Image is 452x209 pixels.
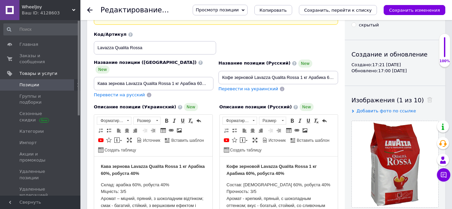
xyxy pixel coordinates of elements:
[141,127,149,134] a: Уменьшить отступ
[19,186,62,198] span: Удаленные модерацией
[95,66,110,74] span: New
[133,117,160,125] a: Размер
[437,168,450,182] button: Чат с покупателем
[94,92,145,97] span: Перевести на русский
[239,136,249,144] a: Вставить сообщение
[351,62,439,68] div: Создано: 17:21 [DATE]
[288,117,296,124] a: Полужирный (Ctrl+B)
[19,169,62,181] span: Удаленные позиции
[22,4,72,10] span: WheelJoy
[439,59,450,64] div: 100%
[87,7,92,13] div: Вернуться назад
[97,127,105,134] a: Вставить / удалить нумерованный список
[223,146,263,153] a: Создать таблицу
[3,23,79,35] input: Поиск
[196,7,239,12] span: Просмотр позиции
[136,136,161,144] a: Источник
[359,22,379,28] div: скрытый
[94,60,197,65] span: Название позиции ([GEOGRAPHIC_DATA])
[305,117,312,124] a: Подчеркнутый (Ctrl+U)
[123,127,131,134] a: По центру
[176,127,183,134] a: Изображение
[187,117,194,124] a: Убрать форматирование
[301,127,309,134] a: Изображение
[275,127,282,134] a: Увеличить отступ
[298,60,312,68] span: New
[357,108,416,113] span: Добавить фото по ссылке
[384,5,445,15] button: Сохранить изменения
[223,127,230,134] a: Вставить / удалить нумерованный список
[293,127,301,134] a: Вставить/Редактировать ссылку (Ctrl+L)
[289,136,330,144] a: Вставить шаблон
[131,127,139,134] a: По правому краю
[179,117,186,124] a: Подчеркнутый (Ctrl+U)
[134,117,154,124] span: Размер
[19,140,37,146] span: Импорт
[218,86,278,91] span: Перевести на украинский
[104,147,136,153] span: Создать таблицу
[251,136,259,144] a: Развернуть
[22,10,80,16] div: Ваш ID: 4128603
[97,146,137,153] a: Создать таблицу
[231,136,238,144] a: Вставить иконку
[163,117,170,124] a: Полужирный (Ctrl+B)
[299,5,377,15] button: Сохранить, перейти к списку
[19,111,62,123] span: Сезонные скидки
[19,53,62,65] span: Заказы и сообщения
[164,136,205,144] a: Вставить шаблон
[259,117,279,124] span: Размер
[19,71,57,77] span: Товары и услуги
[170,138,204,143] span: Вставить шаблон
[97,136,105,144] a: Добавить видео с YouTube
[285,127,293,134] a: Таблица
[439,33,450,67] div: 100% Качество заполнения
[19,82,39,88] span: Позиции
[321,117,328,124] a: Отменить (Ctrl+Z)
[97,117,131,125] a: Форматирование
[254,5,292,15] button: Копировать
[94,104,176,109] span: Описание позиции (Украинский)
[300,103,314,111] span: New
[142,138,160,143] span: Источник
[101,6,448,14] h1: Редактирование позиции: Кава зернова Lavazza Qualita Rossa 1 кг Арабіка 60%, робуста 40%
[19,41,38,47] span: Главная
[126,136,133,144] a: Развернуть
[159,127,167,134] a: Таблица
[222,117,257,125] a: Форматирование
[268,138,286,143] span: Источник
[389,8,440,13] i: Сохранить изменения
[113,136,123,144] a: Вставить сообщение
[105,136,113,144] a: Вставить иконку
[149,127,157,134] a: Увеличить отступ
[94,32,127,37] span: Код/Артикул
[229,147,262,153] span: Создать таблицу
[297,117,304,124] a: Курсив (Ctrl+I)
[257,127,264,134] a: По правому краю
[168,127,175,134] a: Вставить/Редактировать ссылку (Ctrl+L)
[19,93,62,105] span: Группы и подборки
[184,103,198,111] span: New
[223,117,250,124] span: Форматирование
[259,117,286,125] a: Размер
[105,127,113,134] a: Вставить / удалить маркированный список
[94,77,213,90] input: Например, H&M женское платье зеленое 38 размер вечернее макси с блестками
[261,136,287,144] a: Источник
[223,136,230,144] a: Добавить видео с YouTube
[351,68,439,74] div: Обновлено: 17:00 [DATE]
[219,104,292,109] span: Описание позиции (Русский)
[260,8,287,13] span: Копировать
[218,61,290,66] span: Название позиции (Русский)
[195,117,202,124] a: Отменить (Ctrl+Z)
[171,117,178,124] a: Курсив (Ctrl+I)
[241,127,248,134] a: По левому краю
[313,117,320,124] a: Убрать форматирование
[267,127,274,134] a: Уменьшить отступ
[231,127,238,134] a: Вставить / удалить маркированный список
[115,127,123,134] a: По левому краю
[249,127,256,134] a: По центру
[351,50,439,59] div: Создание и обновление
